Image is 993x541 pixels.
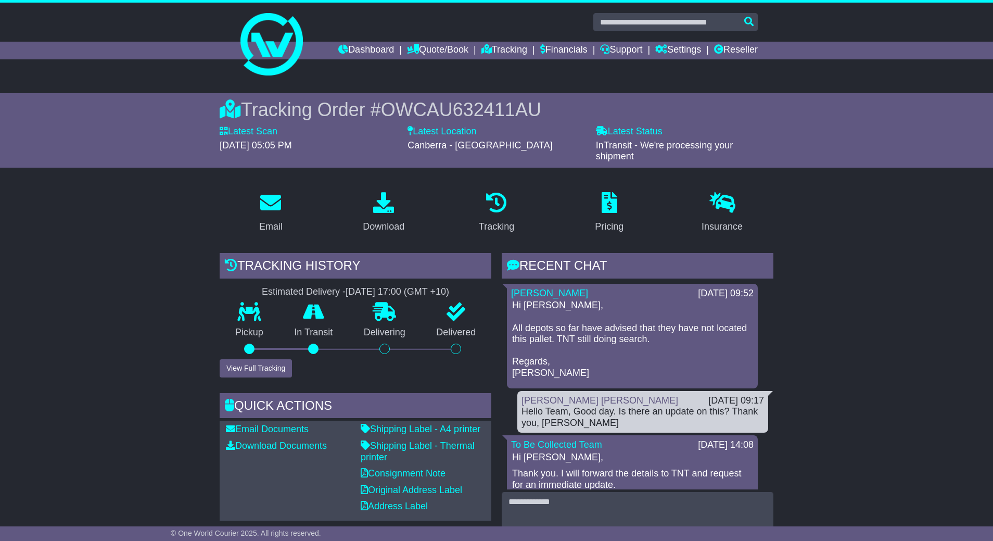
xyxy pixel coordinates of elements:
[714,42,758,59] a: Reseller
[220,286,491,298] div: Estimated Delivery -
[361,441,475,462] a: Shipping Label - Thermal printer
[361,424,480,434] a: Shipping Label - A4 printer
[472,188,521,237] a: Tracking
[502,253,773,281] div: RECENT CHAT
[596,126,663,137] label: Latest Status
[521,395,678,406] a: [PERSON_NAME] [PERSON_NAME]
[220,140,292,150] span: [DATE] 05:05 PM
[596,140,733,162] span: InTransit - We're processing your shipment
[407,42,468,59] a: Quote/Book
[220,126,277,137] label: Latest Scan
[695,188,749,237] a: Insurance
[421,327,492,338] p: Delivered
[259,220,283,234] div: Email
[363,220,404,234] div: Download
[220,393,491,421] div: Quick Actions
[348,327,421,338] p: Delivering
[226,424,309,434] a: Email Documents
[361,501,428,511] a: Address Label
[588,188,630,237] a: Pricing
[346,286,449,298] div: [DATE] 17:00 (GMT +10)
[521,406,764,429] div: Hello Team, Good day. Is there an update on this? Thank you, [PERSON_NAME]
[479,220,514,234] div: Tracking
[540,42,588,59] a: Financials
[220,253,491,281] div: Tracking history
[698,439,754,451] div: [DATE] 14:08
[512,300,753,379] p: Hi [PERSON_NAME], All depots so far have advised that they have not located this pallet. TNT stil...
[361,468,445,479] a: Consignment Note
[600,42,642,59] a: Support
[511,439,602,450] a: To Be Collected Team
[338,42,394,59] a: Dashboard
[512,452,753,463] p: Hi [PERSON_NAME],
[511,288,588,298] a: [PERSON_NAME]
[408,140,552,150] span: Canberra - [GEOGRAPHIC_DATA]
[220,359,292,378] button: View Full Tracking
[279,327,349,338] p: In Transit
[226,441,327,451] a: Download Documents
[655,42,701,59] a: Settings
[220,327,279,338] p: Pickup
[702,220,743,234] div: Insurance
[252,188,289,237] a: Email
[220,98,773,121] div: Tracking Order #
[381,99,541,120] span: OWCAU632411AU
[356,188,411,237] a: Download
[481,42,527,59] a: Tracking
[512,468,753,490] p: Thank you. I will forward the details to TNT and request for an immediate update.
[171,529,321,537] span: © One World Courier 2025. All rights reserved.
[708,395,764,407] div: [DATE] 09:17
[595,220,623,234] div: Pricing
[698,288,754,299] div: [DATE] 09:52
[361,485,462,495] a: Original Address Label
[408,126,476,137] label: Latest Location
